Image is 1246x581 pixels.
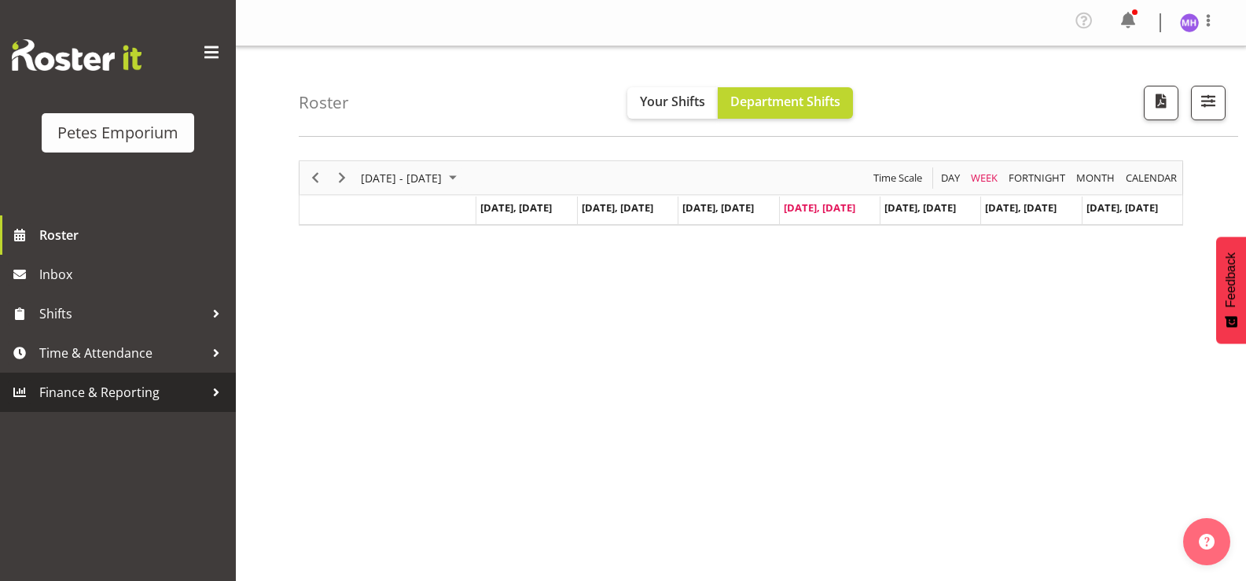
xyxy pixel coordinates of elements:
[57,121,178,145] div: Petes Emporium
[939,168,963,188] button: Timeline Day
[359,168,443,188] span: [DATE] - [DATE]
[1224,252,1238,307] span: Feedback
[39,341,204,365] span: Time & Attendance
[329,161,355,194] div: Next
[1199,534,1215,550] img: help-xxl-2.png
[39,381,204,404] span: Finance & Reporting
[1006,168,1068,188] button: Fortnight
[299,94,349,112] h4: Roster
[969,168,999,188] span: Week
[39,302,204,325] span: Shifts
[39,263,228,286] span: Inbox
[302,161,329,194] div: Previous
[299,160,1183,226] div: Timeline Week of August 28, 2025
[480,200,552,215] span: [DATE], [DATE]
[582,200,653,215] span: [DATE], [DATE]
[1007,168,1067,188] span: Fortnight
[872,168,924,188] span: Time Scale
[884,200,956,215] span: [DATE], [DATE]
[640,93,705,110] span: Your Shifts
[1144,86,1178,120] button: Download a PDF of the roster according to the set date range.
[718,87,853,119] button: Department Shifts
[12,39,142,71] img: Rosterit website logo
[1191,86,1226,120] button: Filter Shifts
[871,168,925,188] button: Time Scale
[358,168,464,188] button: August 25 - 31, 2025
[1180,13,1199,32] img: mackenzie-halford4471.jpg
[682,200,754,215] span: [DATE], [DATE]
[985,200,1057,215] span: [DATE], [DATE]
[332,168,353,188] button: Next
[939,168,961,188] span: Day
[1124,168,1178,188] span: calendar
[1086,200,1158,215] span: [DATE], [DATE]
[1123,168,1180,188] button: Month
[1216,237,1246,344] button: Feedback - Show survey
[784,200,855,215] span: [DATE], [DATE]
[730,93,840,110] span: Department Shifts
[627,87,718,119] button: Your Shifts
[305,168,326,188] button: Previous
[1074,168,1118,188] button: Timeline Month
[39,223,228,247] span: Roster
[968,168,1001,188] button: Timeline Week
[1075,168,1116,188] span: Month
